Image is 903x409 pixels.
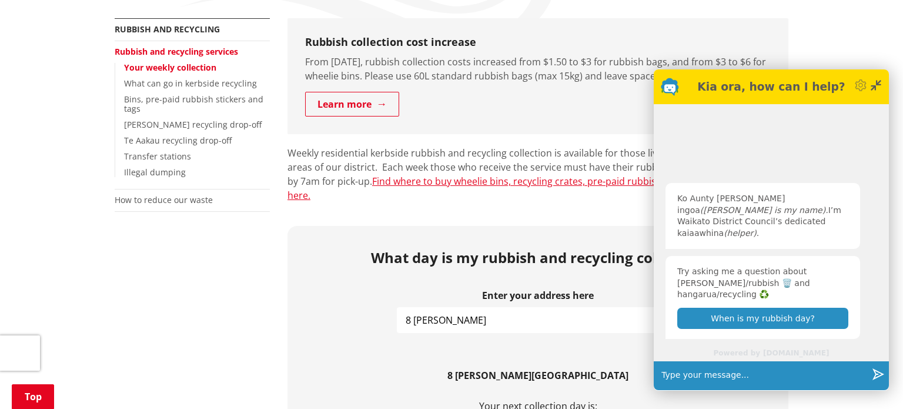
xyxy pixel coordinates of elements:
[124,135,232,146] a: Te Aakau recycling drop-off
[700,205,828,215] em: ([PERSON_NAME] is my name).
[397,307,679,333] input: e.g. Duke Street NGARUAWAHIA
[124,119,262,130] a: [PERSON_NAME] recycling drop-off
[447,369,628,382] b: 8 [PERSON_NAME][GEOGRAPHIC_DATA]
[305,36,771,49] h3: Rubbish collection cost increase
[115,24,220,35] a: Rubbish and recycling
[679,77,864,97] div: Kia ora, how can I help?
[677,308,848,329] button: When is my rubbish day?
[296,250,780,267] h2: What day is my rubbish and recycling collected?
[124,78,257,89] a: What can go in kerbside recycling
[763,348,829,360] a: [DOMAIN_NAME]
[305,55,771,83] p: From [DATE], rubbish collection costs increased from $1.50 to $3 for rubbish bags, and from $3 to...
[724,228,757,238] em: (helper)
[287,146,788,202] p: Weekly residential kerbside rubbish and recycling collection is available for those living in urb...
[115,46,238,57] a: Rubbish and recycling services
[287,175,765,202] a: Find where to buy wheelie bins, recycling crates, pre-paid rubbish bags, stickers and tags here.
[305,92,399,117] a: Learn more
[397,290,679,301] label: Enter your address here
[677,266,848,301] p: Try asking me a question about [PERSON_NAME]/rubbish 🗑️ and hangarua/recycling ♻️
[657,361,867,390] input: Type your message...
[654,346,889,361] div: Powered by
[677,193,848,239] p: Ko Aunty [PERSON_NAME] ingoa I’m Waikato District Council’s dedicated kaiaawhina .
[124,94,263,115] a: Bins, pre-paid rubbish stickers and tags
[124,62,216,73] a: Your weekly collection
[115,194,213,205] a: How to reduce our waste
[124,151,191,162] a: Transfer stations
[124,167,186,178] a: Illegal dumping
[12,384,54,409] a: Top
